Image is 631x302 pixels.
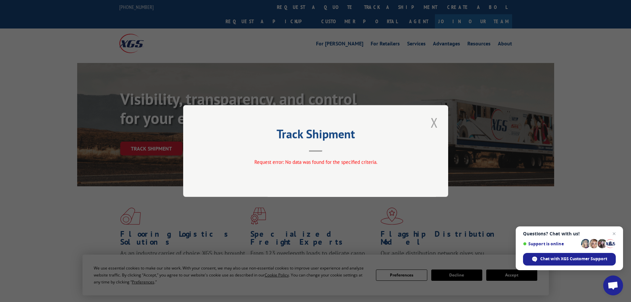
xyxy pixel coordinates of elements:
button: Close modal [429,113,440,132]
span: Support is online [523,241,579,246]
span: Questions? Chat with us! [523,231,616,236]
span: Chat with XGS Customer Support [523,253,616,266]
span: Request error: No data was found for the specified criteria. [254,159,377,165]
h2: Track Shipment [216,129,415,142]
a: Open chat [603,275,623,295]
span: Chat with XGS Customer Support [540,256,607,262]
